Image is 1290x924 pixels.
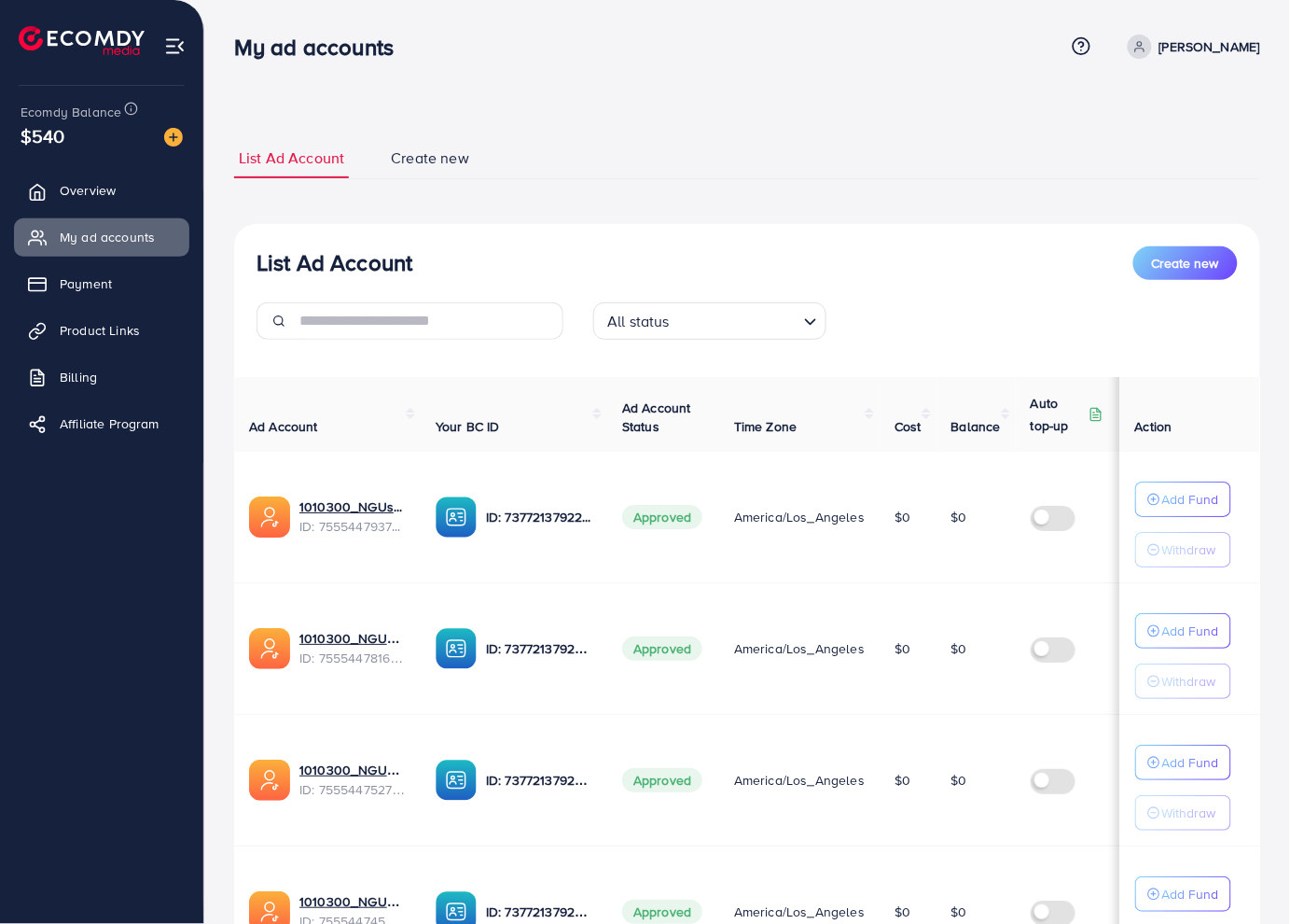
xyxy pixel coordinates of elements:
img: image [164,128,183,147]
p: ID: 7377213792293404689 [486,769,592,791]
span: Your BC ID [436,417,500,436]
a: Payment [14,265,189,302]
img: ic-ads-acc.e4c84228.svg [249,760,290,801]
img: ic-ba-acc.ded83a64.svg [436,628,477,669]
span: Approved [622,768,702,792]
a: My ad accounts [14,218,189,256]
p: Add Fund [1162,488,1219,511]
h3: List Ad Account [257,249,412,276]
h3: My ad accounts [234,34,409,61]
iframe: Chat [1211,840,1276,910]
img: ic-ba-acc.ded83a64.svg [436,760,477,801]
img: ic-ads-acc.e4c84228.svg [249,628,290,669]
span: $0 [895,508,910,526]
span: Approved [622,505,702,529]
div: <span class='underline'>1010300_NGUser4_1759139799787</span></br>7555447816424783873 [299,629,406,667]
button: Add Fund [1135,613,1231,649]
a: 1010300_NGUser3_1759139780499 [299,761,406,779]
span: List Ad Account [239,147,344,169]
span: America/Los_Angeles [734,903,865,921]
span: Balance [951,417,1001,436]
span: Time Zone [734,417,797,436]
p: Auto top-up [1031,392,1085,437]
input: Search for option [675,304,797,335]
p: Withdraw [1162,539,1216,561]
span: All status [603,308,673,335]
span: $0 [895,639,910,658]
span: Payment [60,274,112,293]
p: Withdraw [1162,802,1216,824]
button: Withdraw [1135,795,1231,831]
button: Add Fund [1135,876,1231,912]
a: 1010300_NGUser5_1759139827217 [299,497,406,516]
p: Add Fund [1162,883,1219,905]
span: $0 [951,771,967,790]
p: ID: 7377213792293404689 [486,637,592,660]
span: ID: 7555447937527037968 [299,517,406,536]
button: Add Fund [1135,745,1231,780]
button: Add Fund [1135,482,1231,517]
img: logo [19,26,145,55]
img: ic-ads-acc.e4c84228.svg [249,497,290,538]
p: Add Fund [1162,751,1219,774]
button: Withdraw [1135,532,1231,567]
a: Affiliate Program [14,405,189,442]
span: America/Los_Angeles [734,771,865,790]
span: $0 [895,771,910,790]
button: Withdraw [1135,664,1231,699]
span: ID: 7555447527265566737 [299,780,406,799]
p: Withdraw [1162,670,1216,693]
span: $0 [951,508,967,526]
span: Approved [622,637,702,661]
a: Product Links [14,312,189,349]
span: Action [1135,417,1172,436]
button: Create new [1133,246,1238,280]
img: menu [164,35,186,57]
a: Overview [14,172,189,209]
img: ic-ba-acc.ded83a64.svg [436,497,477,538]
span: $0 [895,903,910,921]
span: Product Links [60,321,140,340]
span: Ecomdy Balance [21,103,121,121]
span: Create new [391,147,469,169]
span: $0 [951,903,967,921]
span: $540 [21,122,65,149]
span: ID: 7555447816424783873 [299,649,406,667]
span: Overview [60,181,116,200]
span: America/Los_Angeles [734,508,865,526]
span: America/Los_Angeles [734,639,865,658]
span: Approved [622,900,702,924]
span: Ad Account Status [622,399,691,436]
span: Create new [1152,254,1219,273]
span: Cost [895,417,922,436]
div: <span class='underline'>1010300_NGUser5_1759139827217</span></br>7555447937527037968 [299,497,406,536]
span: Ad Account [249,417,318,436]
a: [PERSON_NAME] [1120,35,1260,59]
span: My ad accounts [60,228,155,246]
p: Add Fund [1162,620,1219,642]
a: Billing [14,358,189,396]
p: ID: 7377213792293404689 [486,506,592,528]
div: <span class='underline'>1010300_NGUser3_1759139780499</span></br>7555447527265566737 [299,761,406,799]
p: ID: 7377213792293404689 [486,901,592,923]
a: 1010300_NGUser4_1759139799787 [299,629,406,648]
span: $0 [951,639,967,658]
span: Billing [60,368,97,386]
div: Search for option [593,302,826,340]
span: Affiliate Program [60,414,160,433]
p: [PERSON_NAME] [1159,35,1260,58]
a: 1010300_NGUser2_1759139758669 [299,892,406,911]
